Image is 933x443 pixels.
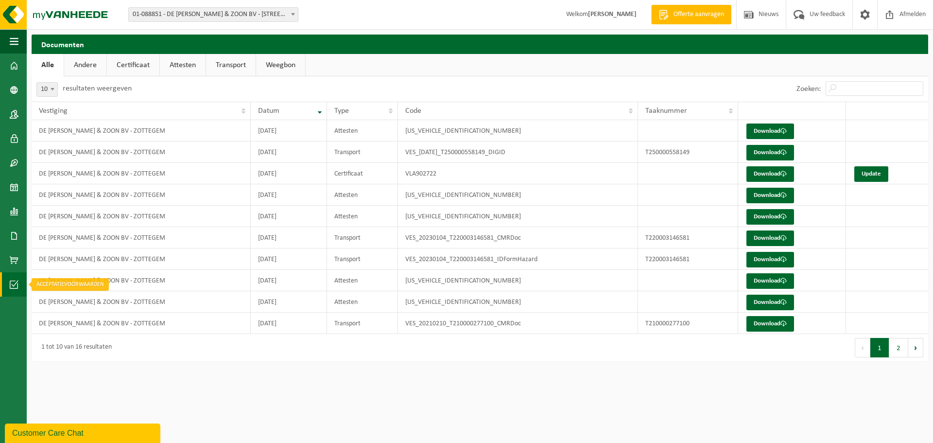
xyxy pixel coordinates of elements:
button: Next [908,338,923,357]
td: [DATE] [251,270,327,291]
td: Attesten [327,120,398,142]
td: DE [PERSON_NAME] & ZOON BV - ZOTTEGEM [32,248,251,270]
td: VES_20230104_T220003146581_CMRDoc [398,227,638,248]
label: Zoeken: [796,85,821,93]
iframe: chat widget [5,422,162,443]
td: [DATE] [251,163,327,184]
td: DE [PERSON_NAME] & ZOON BV - ZOTTEGEM [32,206,251,227]
td: Attesten [327,206,398,227]
a: Download [746,209,794,225]
span: 10 [37,83,57,96]
td: [DATE] [251,184,327,206]
td: Transport [327,227,398,248]
td: DE [PERSON_NAME] & ZOON BV - ZOTTEGEM [32,120,251,142]
td: [US_VEHICLE_IDENTIFICATION_NUMBER] [398,184,638,206]
span: Datum [258,107,279,115]
a: Certificaat [107,54,159,76]
span: 10 [36,82,58,97]
a: Offerte aanvragen [651,5,731,24]
td: T250000558149 [638,142,738,163]
span: Vestiging [39,107,68,115]
a: Download [746,230,794,246]
button: 2 [889,338,908,357]
td: Attesten [327,291,398,313]
span: Code [405,107,421,115]
td: [US_VEHICLE_IDENTIFICATION_NUMBER] [398,206,638,227]
button: Previous [855,338,870,357]
a: Weegbon [256,54,305,76]
a: Download [746,273,794,289]
td: VES_20230104_T220003146581_IDFormHazard [398,248,638,270]
td: Certificaat [327,163,398,184]
td: Transport [327,142,398,163]
h2: Documenten [32,35,928,53]
td: DE [PERSON_NAME] & ZOON BV - ZOTTEGEM [32,291,251,313]
td: DE [PERSON_NAME] & ZOON BV - ZOTTEGEM [32,270,251,291]
td: [DATE] [251,227,327,248]
a: Download [746,188,794,203]
a: Update [854,166,888,182]
td: VES_[DATE]_T250000558149_DIGID [398,142,638,163]
span: 01-088851 - DE VUYST FREDDY & ZOON BV - 9620 ZOTTEGEM, SINT-ANDRIESSTEENWEG 164 [128,7,298,22]
td: [DATE] [251,313,327,334]
td: [DATE] [251,248,327,270]
td: DE [PERSON_NAME] & ZOON BV - ZOTTEGEM [32,142,251,163]
div: 1 tot 10 van 16 resultaten [36,339,112,356]
a: Transport [206,54,256,76]
td: [US_VEHICLE_IDENTIFICATION_NUMBER] [398,270,638,291]
td: T220003146581 [638,248,738,270]
strong: [PERSON_NAME] [588,11,637,18]
td: [US_VEHICLE_IDENTIFICATION_NUMBER] [398,120,638,142]
td: [DATE] [251,206,327,227]
span: Offerte aanvragen [671,10,726,19]
td: T210000277100 [638,313,738,334]
a: Andere [64,54,106,76]
a: Attesten [160,54,206,76]
td: [DATE] [251,120,327,142]
td: Attesten [327,184,398,206]
a: Download [746,124,794,139]
td: Transport [327,313,398,334]
a: Download [746,145,794,160]
td: Transport [327,248,398,270]
td: Attesten [327,270,398,291]
td: DE [PERSON_NAME] & ZOON BV - ZOTTEGEM [32,163,251,184]
button: 1 [870,338,889,357]
td: T220003146581 [638,227,738,248]
span: Type [334,107,349,115]
a: Download [746,316,794,332]
td: [DATE] [251,291,327,313]
span: Taaknummer [645,107,687,115]
td: [US_VEHICLE_IDENTIFICATION_NUMBER] [398,291,638,313]
a: Download [746,166,794,182]
td: VLA902722 [398,163,638,184]
label: resultaten weergeven [63,85,132,92]
td: DE [PERSON_NAME] & ZOON BV - ZOTTEGEM [32,184,251,206]
td: DE [PERSON_NAME] & ZOON BV - ZOTTEGEM [32,227,251,248]
a: Download [746,252,794,267]
a: Alle [32,54,64,76]
td: DE [PERSON_NAME] & ZOON BV - ZOTTEGEM [32,313,251,334]
span: 01-088851 - DE VUYST FREDDY & ZOON BV - 9620 ZOTTEGEM, SINT-ANDRIESSTEENWEG 164 [129,8,298,21]
td: VES_20210210_T210000277100_CMRDoc [398,313,638,334]
a: Download [746,295,794,310]
td: [DATE] [251,142,327,163]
